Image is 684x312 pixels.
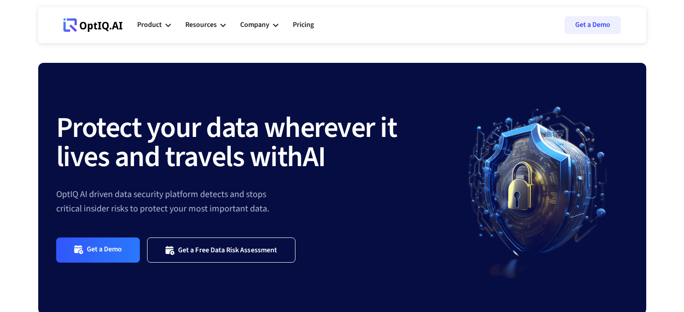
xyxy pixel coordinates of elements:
a: Get a Demo [564,16,621,34]
div: Resources [185,19,217,31]
a: Pricing [293,12,314,39]
div: Get a Demo [87,245,122,255]
div: Webflow Homepage [63,31,64,32]
a: Get a Demo [56,237,140,262]
a: Get a Free Data Risk Assessment [147,237,295,262]
strong: Protect your data wherever it lives and travels with [56,107,397,178]
div: Product [137,12,171,39]
div: OptIQ AI driven data security platform detects and stops critical insider risks to protect your m... [56,187,448,216]
div: Resources [185,12,226,39]
div: Get a Free Data Risk Assessment [178,246,277,255]
a: Webflow Homepage [63,12,123,39]
div: Company [240,19,269,31]
strong: AI [303,136,326,178]
div: Company [240,12,278,39]
div: Product [137,19,162,31]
